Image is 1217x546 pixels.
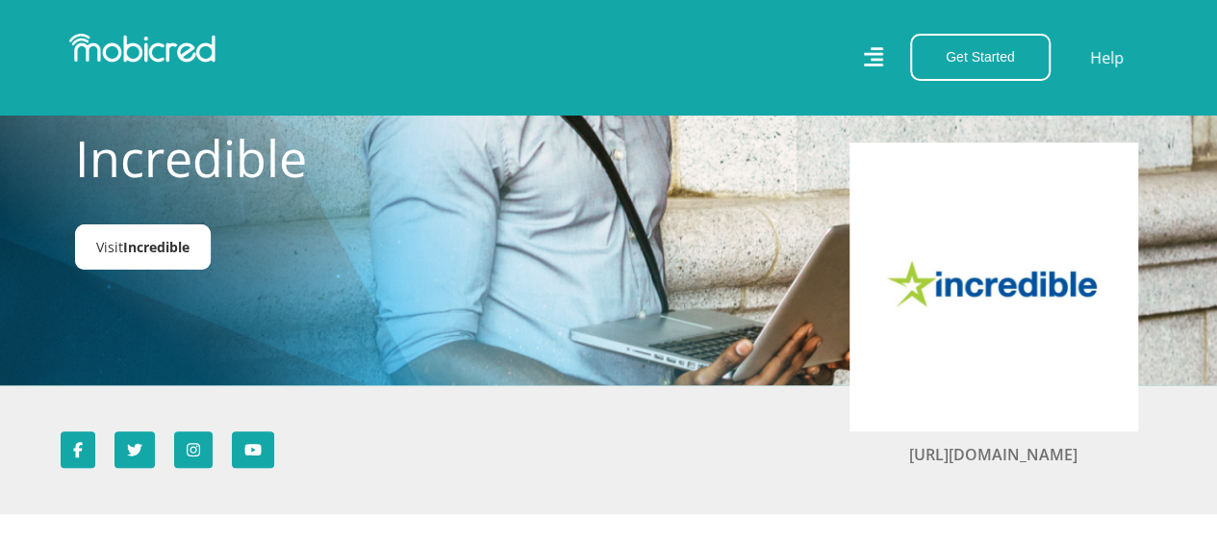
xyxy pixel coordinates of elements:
button: Get Started [910,34,1051,81]
span: Incredible [123,238,190,256]
a: VisitIncredible [75,224,211,270]
a: Follow Incredible on Twitter [114,431,155,468]
a: Subscribe to Incredible on YouTube [232,431,274,468]
a: STORES [75,99,117,116]
a: [URL][DOMAIN_NAME] [909,444,1078,465]
a: Follow Incredible on Instagram [174,431,213,468]
img: Mobicred [69,34,216,63]
a: Help [1089,45,1125,70]
h1: Incredible [75,128,503,188]
img: Incredible [878,171,1109,403]
a: Follow Incredible on Facebook [61,431,95,468]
